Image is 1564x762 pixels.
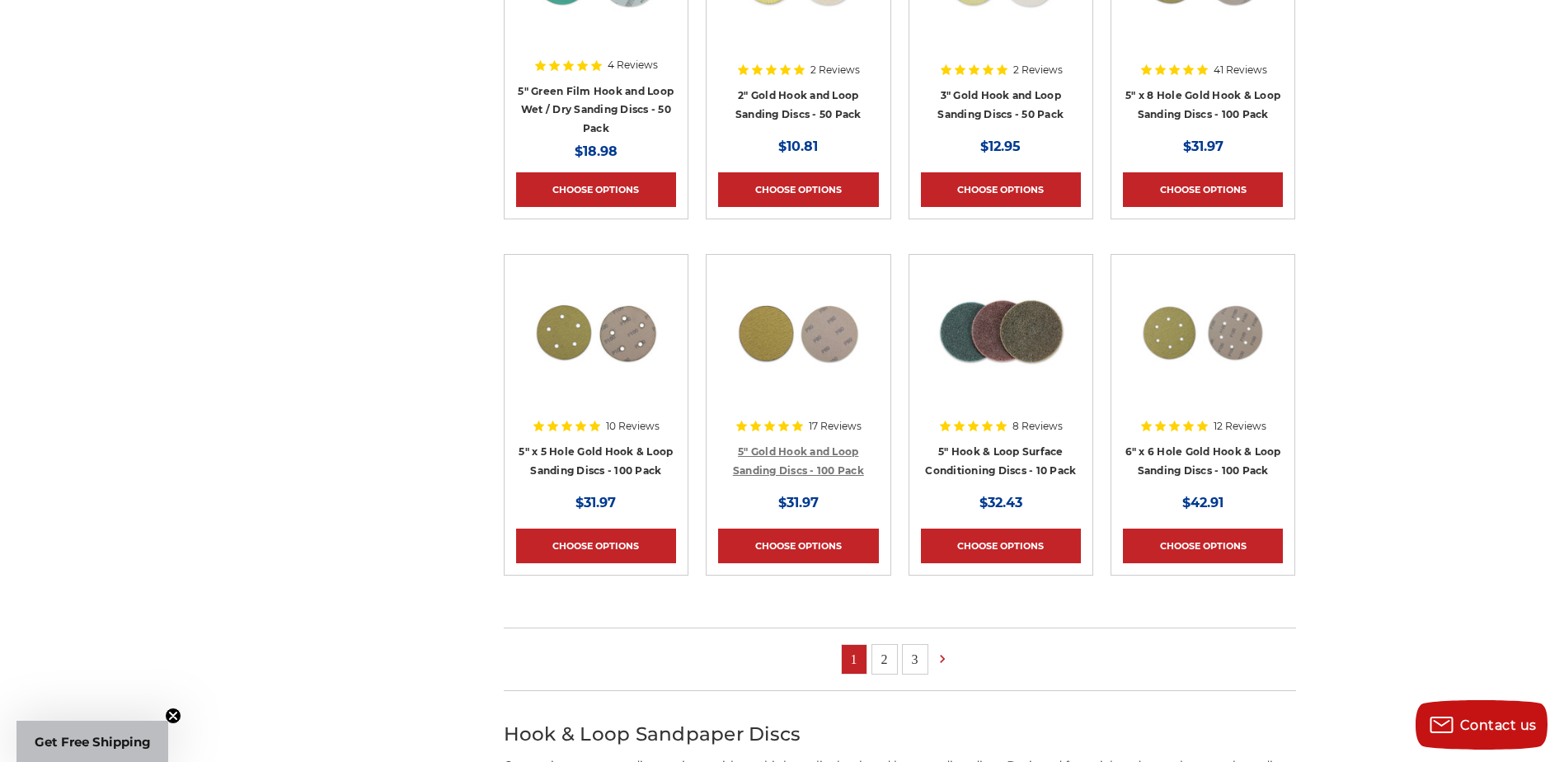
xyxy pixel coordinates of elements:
img: 6 inch 6 hole hook and loop sanding disc [1137,266,1269,398]
a: 5 inch surface conditioning discs [921,266,1081,426]
a: 5 inch 5 hole hook and loop sanding disc [516,266,676,426]
a: gold hook & loop sanding disc stack [718,266,878,426]
a: Choose Options [516,172,676,207]
img: 5 inch 5 hole hook and loop sanding disc [530,266,662,398]
span: 2 Reviews [1013,65,1063,75]
span: 8 Reviews [1012,421,1063,431]
div: Get Free ShippingClose teaser [16,721,168,762]
span: $10.81 [778,139,818,154]
a: 1 [842,645,867,674]
span: 17 Reviews [809,421,862,431]
span: $31.97 [1183,139,1223,154]
span: Get Free Shipping [35,734,151,750]
a: Choose Options [921,529,1081,563]
span: $42.91 [1182,495,1223,510]
img: gold hook & loop sanding disc stack [732,266,864,398]
a: 2 [872,645,897,674]
a: 5" x 5 Hole Gold Hook & Loop Sanding Discs - 100 Pack [519,445,673,477]
span: Contact us [1460,717,1537,733]
span: $18.98 [575,143,618,159]
a: 6 inch 6 hole hook and loop sanding disc [1123,266,1283,426]
a: 2" Gold Hook and Loop Sanding Discs - 50 Pack [735,89,862,120]
a: Choose Options [516,529,676,563]
span: 41 Reviews [1214,65,1267,75]
span: $31.97 [778,495,819,510]
a: 3 [903,645,928,674]
a: 6" x 6 Hole Gold Hook & Loop Sanding Discs - 100 Pack [1125,445,1281,477]
span: $31.97 [575,495,616,510]
a: 5" Green Film Hook and Loop Wet / Dry Sanding Discs - 50 Pack [518,85,674,134]
a: Choose Options [1123,172,1283,207]
h2: Hook & Loop Sandpaper Discs [504,720,1296,749]
span: 2 Reviews [810,65,860,75]
a: Choose Options [718,529,878,563]
img: 5 inch surface conditioning discs [935,266,1067,398]
a: Choose Options [718,172,878,207]
span: 10 Reviews [606,421,660,431]
span: $32.43 [979,495,1022,510]
span: $12.95 [980,139,1021,154]
span: 12 Reviews [1214,421,1266,431]
a: 3" Gold Hook and Loop Sanding Discs - 50 Pack [937,89,1064,120]
button: Close teaser [165,708,181,724]
a: 5" Hook & Loop Surface Conditioning Discs - 10 Pack [925,445,1076,477]
a: Choose Options [921,172,1081,207]
a: 5" Gold Hook and Loop Sanding Discs - 100 Pack [733,445,864,477]
a: 5" x 8 Hole Gold Hook & Loop Sanding Discs - 100 Pack [1125,89,1280,120]
button: Contact us [1416,700,1548,750]
a: Choose Options [1123,529,1283,563]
